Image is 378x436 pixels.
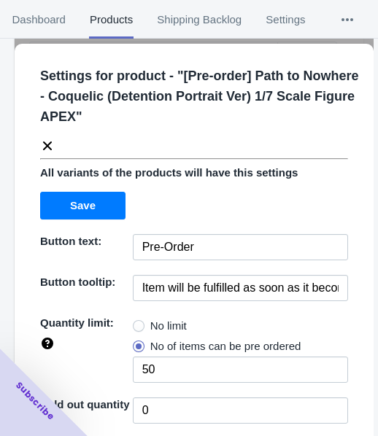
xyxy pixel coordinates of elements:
[266,1,306,39] span: Settings
[40,166,298,179] span: All variants of the products will have this settings
[13,379,57,423] span: Subscribe
[70,200,96,211] span: Save
[12,1,66,39] span: Dashboard
[40,276,115,288] span: Button tooltip:
[150,319,187,333] span: No limit
[317,1,377,39] button: More tabs
[157,1,242,39] span: Shipping Backlog
[40,235,101,247] span: Button text:
[150,339,301,354] span: No of items can be pre ordered
[40,66,360,127] p: Settings for product - " [Pre-order] Path to Nowhere - Coquelic (Detention Portrait Ver) 1/7 Scal...
[40,316,114,329] span: Quantity limit:
[40,192,126,219] button: Save
[89,1,133,39] span: Products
